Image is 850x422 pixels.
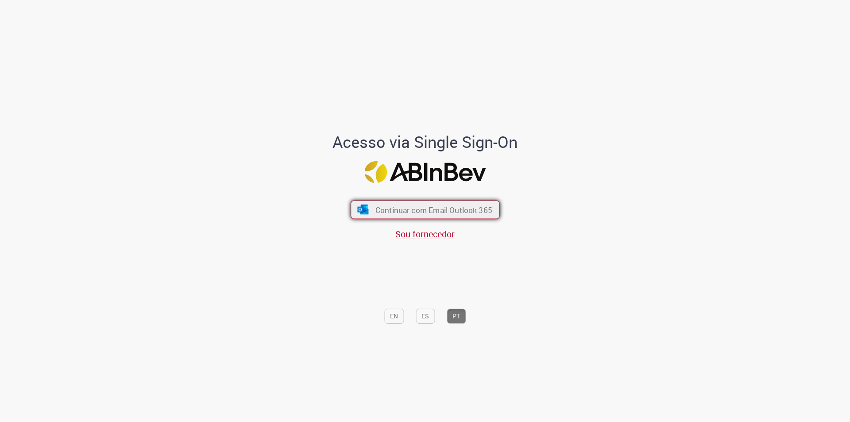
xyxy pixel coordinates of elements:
[375,205,492,215] span: Continuar com Email Outlook 365
[302,133,548,151] h1: Acesso via Single Sign-On
[447,309,466,324] button: PT
[356,205,369,215] img: ícone Azure/Microsoft 360
[351,201,500,219] button: ícone Azure/Microsoft 360 Continuar com Email Outlook 365
[384,309,404,324] button: EN
[395,228,455,240] a: Sou fornecedor
[364,161,486,183] img: Logo ABInBev
[416,309,435,324] button: ES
